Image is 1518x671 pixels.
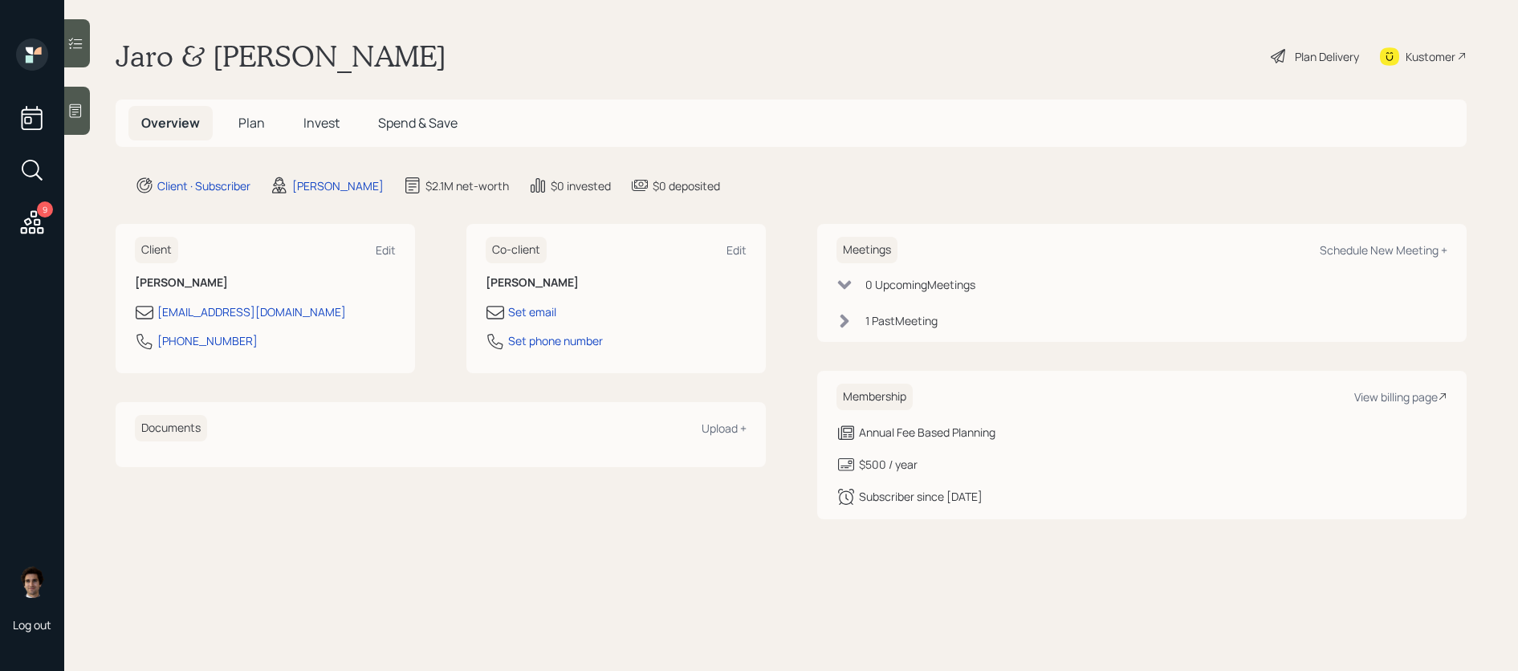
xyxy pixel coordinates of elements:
[1320,242,1447,258] div: Schedule New Meeting +
[551,177,611,194] div: $0 invested
[116,39,446,74] h1: Jaro & [PERSON_NAME]
[859,424,995,441] div: Annual Fee Based Planning
[859,488,983,505] div: Subscriber since [DATE]
[508,332,603,349] div: Set phone number
[1295,48,1359,65] div: Plan Delivery
[157,303,346,320] div: [EMAIL_ADDRESS][DOMAIN_NAME]
[135,276,396,290] h6: [PERSON_NAME]
[13,617,51,632] div: Log out
[141,114,200,132] span: Overview
[1406,48,1455,65] div: Kustomer
[135,415,207,441] h6: Documents
[653,177,720,194] div: $0 deposited
[836,384,913,410] h6: Membership
[378,114,458,132] span: Spend & Save
[303,114,340,132] span: Invest
[37,201,53,218] div: 9
[865,276,975,293] div: 0 Upcoming Meeting s
[508,303,556,320] div: Set email
[376,242,396,258] div: Edit
[16,566,48,598] img: harrison-schaefer-headshot-2.png
[859,456,918,473] div: $500 / year
[486,237,547,263] h6: Co-client
[157,177,250,194] div: Client · Subscriber
[425,177,509,194] div: $2.1M net-worth
[726,242,747,258] div: Edit
[836,237,897,263] h6: Meetings
[238,114,265,132] span: Plan
[157,332,258,349] div: [PHONE_NUMBER]
[486,276,747,290] h6: [PERSON_NAME]
[292,177,384,194] div: [PERSON_NAME]
[135,237,178,263] h6: Client
[1354,389,1447,405] div: View billing page
[865,312,938,329] div: 1 Past Meeting
[702,421,747,436] div: Upload +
